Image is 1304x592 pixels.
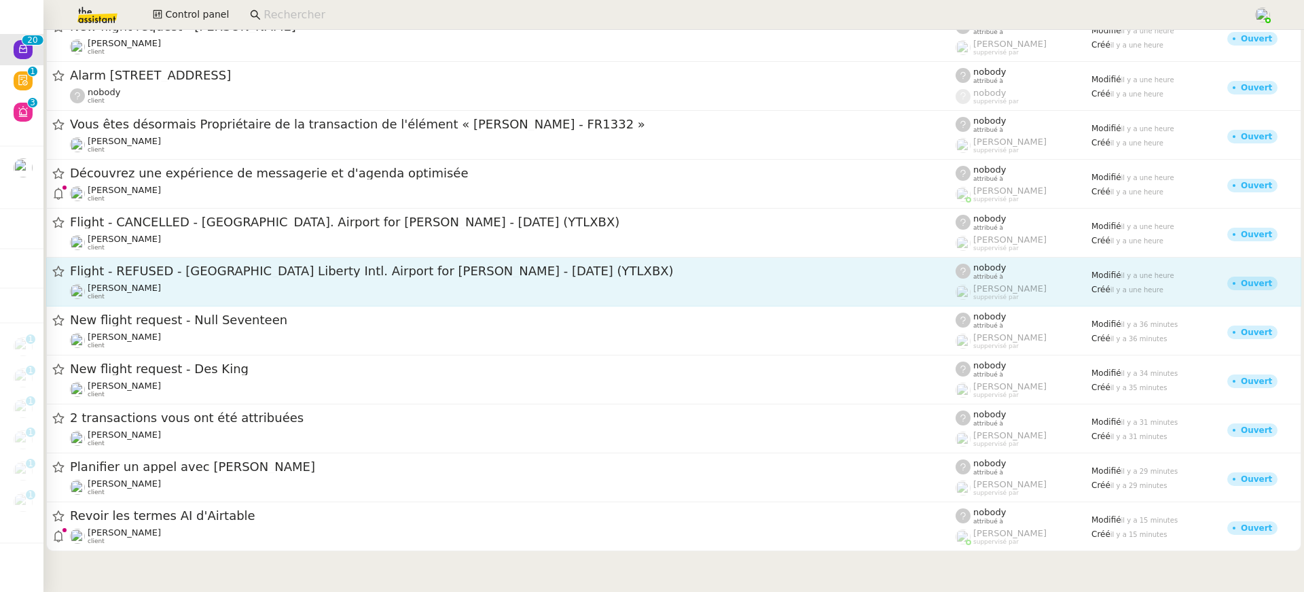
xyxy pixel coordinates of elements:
[973,67,1006,77] span: nobody
[88,342,105,349] span: client
[956,186,1091,203] app-user-label: suppervisé par
[70,332,956,349] app-user-detailed-label: client
[1091,383,1110,392] span: Créé
[956,137,1091,154] app-user-label: suppervisé par
[973,360,1006,370] span: nobody
[1110,482,1167,489] span: il y a 29 minutes
[1091,466,1121,476] span: Modifié
[70,69,956,82] span: Alarm [STREET_ADDRESS]
[28,490,33,502] p: 1
[145,5,237,24] button: Control panel
[70,284,85,299] img: users%2FpGDzCdRUMNW1CFSyVqpqObavLBY2%2Favatar%2F69c727f5-7ba7-429f-adfb-622b6597c7d2
[1241,84,1272,92] div: Ouvert
[1241,377,1272,385] div: Ouvert
[70,412,956,424] span: 2 transactions vous ont été attribuées
[28,98,37,107] nz-badge-sup: 3
[88,234,161,244] span: [PERSON_NAME]
[956,481,971,495] img: users%2FoFdbodQ3TgNoWt9kP3GXAs5oaCq1%2Favatar%2Fprofile-pic.png
[973,175,1003,183] span: attribué à
[973,262,1006,273] span: nobody
[973,458,1006,468] span: nobody
[973,224,1003,232] span: attribué à
[264,6,1239,24] input: Rechercher
[1110,90,1163,98] span: il y a une heure
[956,67,1091,84] app-user-label: attribué à
[70,137,85,152] img: users%2FC9SBsJ0duuaSgpQFj5LgoEX8n0o2%2Favatar%2Fec9d51b8-9413-4189-adfb-7be4d8c96a3c
[26,490,35,500] nz-badge-sup: 1
[956,262,1091,280] app-user-label: attribué à
[1091,368,1121,378] span: Modifié
[14,368,33,387] img: users%2FME7CwGhkVpexbSaUxoFyX6OhGQk2%2Favatar%2Fe146a5d2-1708-490f-af4b-78e736222863
[1091,26,1121,35] span: Modifié
[27,35,33,48] p: 2
[30,98,35,110] p: 3
[973,420,1003,428] span: attribué à
[1241,328,1272,336] div: Ouvert
[70,431,85,446] img: users%2FC9SBsJ0duuaSgpQFj5LgoEX8n0o2%2Favatar%2Fec9d51b8-9413-4189-adfb-7be4d8c96a3c
[70,234,956,251] app-user-detailed-label: client
[1091,138,1110,147] span: Créé
[973,391,1019,399] span: suppervisé par
[26,396,35,406] nz-badge-sup: 1
[956,283,1091,301] app-user-label: suppervisé par
[88,332,161,342] span: [PERSON_NAME]
[30,67,35,79] p: 1
[1091,222,1121,231] span: Modifié
[88,136,161,146] span: [PERSON_NAME]
[956,213,1091,231] app-user-label: attribué à
[14,493,33,512] img: users%2FnSvcPnZyQ0RA1JfSOxSfyelNlJs1%2Favatar%2Fp1050537-640x427.jpg
[956,432,971,447] img: users%2FoFdbodQ3TgNoWt9kP3GXAs5oaCq1%2Favatar%2Fprofile-pic.png
[88,489,105,496] span: client
[1121,419,1178,426] span: il y a 31 minutes
[88,283,161,293] span: [PERSON_NAME]
[973,213,1006,224] span: nobody
[28,334,33,347] p: 1
[973,507,1006,517] span: nobody
[973,332,1047,343] span: [PERSON_NAME]
[973,538,1019,546] span: suppervisé par
[1110,433,1167,440] span: il y a 31 minutes
[1121,76,1174,84] span: il y a une heure
[1091,285,1110,294] span: Créé
[956,187,971,202] img: users%2FyQfMwtYgTqhRP2YHWHmG2s2LYaD3%2Favatar%2Fprofile-pic.png
[28,366,33,378] p: 1
[1241,279,1272,288] div: Ouvert
[956,332,1091,350] app-user-label: suppervisé par
[88,538,105,545] span: client
[956,138,971,153] img: users%2FoFdbodQ3TgNoWt9kP3GXAs5oaCq1%2Favatar%2Fprofile-pic.png
[956,528,1091,546] app-user-label: suppervisé par
[14,337,33,356] img: users%2FSg6jQljroSUGpSfKFUOPmUmNaZ23%2Favatar%2FUntitled.png
[70,314,956,326] span: New flight request - Null Seventeen
[973,196,1019,203] span: suppervisé par
[70,38,956,56] app-user-detailed-label: client
[1121,370,1178,377] span: il y a 34 minutes
[88,87,120,97] span: nobody
[956,381,1091,399] app-user-label: suppervisé par
[70,510,956,522] span: Revoir les termes AI d'Airtable
[973,371,1003,379] span: attribué à
[956,234,1091,252] app-user-label: suppervisé par
[956,409,1091,427] app-user-label: attribué à
[26,459,35,468] nz-badge-sup: 1
[1241,133,1272,141] div: Ouvert
[956,529,971,544] img: users%2FyQfMwtYgTqhRP2YHWHmG2s2LYaD3%2Favatar%2Fprofile-pic.png
[1091,124,1121,133] span: Modifié
[70,265,956,277] span: Flight - REFUSED - [GEOGRAPHIC_DATA] Liberty Intl. Airport for [PERSON_NAME] - [DATE] (YTLXBX)
[1241,230,1272,239] div: Ouvert
[28,459,33,471] p: 1
[1091,481,1110,490] span: Créé
[956,458,1091,476] app-user-label: attribué à
[70,118,956,130] span: Vous êtes désormais Propriétaire de la transaction de l'élément « [PERSON_NAME] - FR1332 »
[1110,139,1163,147] span: il y a une heure
[1091,432,1110,441] span: Créé
[88,381,161,391] span: [PERSON_NAME]
[88,97,105,105] span: client
[88,527,161,538] span: [PERSON_NAME]
[26,334,35,344] nz-badge-sup: 1
[973,518,1003,525] span: attribué à
[1241,181,1272,190] div: Ouvert
[956,116,1091,133] app-user-label: attribué à
[973,147,1019,154] span: suppervisé par
[956,285,971,300] img: users%2FoFdbodQ3TgNoWt9kP3GXAs5oaCq1%2Favatar%2Fprofile-pic.png
[70,430,956,447] app-user-detailed-label: client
